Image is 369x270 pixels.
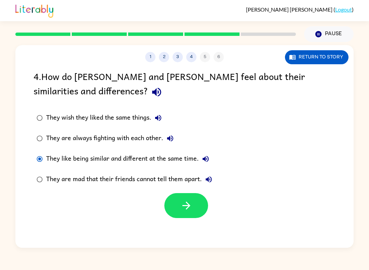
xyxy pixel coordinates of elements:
[335,6,352,13] a: Logout
[46,132,177,145] div: They are always fighting with each other.
[199,152,213,166] button: They like being similar and different at the same time.
[163,132,177,145] button: They are always fighting with each other.
[186,52,196,62] button: 4
[246,6,354,13] div: ( )
[46,111,165,125] div: They wish they liked the same things.
[285,50,348,64] button: Return to story
[246,6,333,13] span: [PERSON_NAME] [PERSON_NAME]
[15,3,53,18] img: Literably
[151,111,165,125] button: They wish they liked the same things.
[159,52,169,62] button: 2
[145,52,155,62] button: 1
[304,26,354,42] button: Pause
[46,173,216,186] div: They are mad that their friends cannot tell them apart.
[202,173,216,186] button: They are mad that their friends cannot tell them apart.
[173,52,183,62] button: 3
[46,152,213,166] div: They like being similar and different at the same time.
[33,69,336,101] div: 4 . How do [PERSON_NAME] and [PERSON_NAME] feel about their similarities and differences?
